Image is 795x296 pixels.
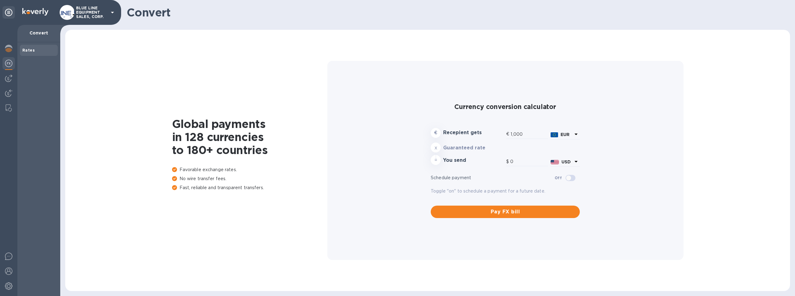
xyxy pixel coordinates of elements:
[5,60,12,67] img: Foreign exchange
[431,175,555,181] p: Schedule payment
[431,188,580,194] p: Toggle "on" to schedule a payment for a future date.
[431,143,441,153] div: x
[431,103,580,111] h2: Currency conversion calculator
[510,157,548,166] input: Amount
[561,132,570,137] b: EUR
[22,30,55,36] p: Convert
[76,6,107,19] p: BLUE LINE EQUIPMENT SALES, CORP.
[22,8,48,16] img: Logo
[127,6,785,19] h1: Convert
[172,117,327,157] h1: Global payments in 128 currencies to 180+ countries
[443,130,504,136] h3: Recepient gets
[172,175,327,182] p: No wire transfer fees.
[551,160,559,164] img: USD
[2,6,15,19] div: Unpin categories
[506,157,510,166] div: $
[506,130,511,139] div: €
[555,175,562,180] b: Off
[511,130,548,139] input: Amount
[431,155,441,165] div: =
[172,166,327,173] p: Favorable exchange rates.
[172,184,327,191] p: Fast, reliable and transparent transfers.
[434,130,437,135] strong: €
[443,145,504,151] h3: Guaranteed rate
[431,206,580,218] button: Pay FX bill
[443,157,504,163] h3: You send
[22,48,35,52] b: Rates
[436,208,575,216] span: Pay FX bill
[561,159,571,164] b: USD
